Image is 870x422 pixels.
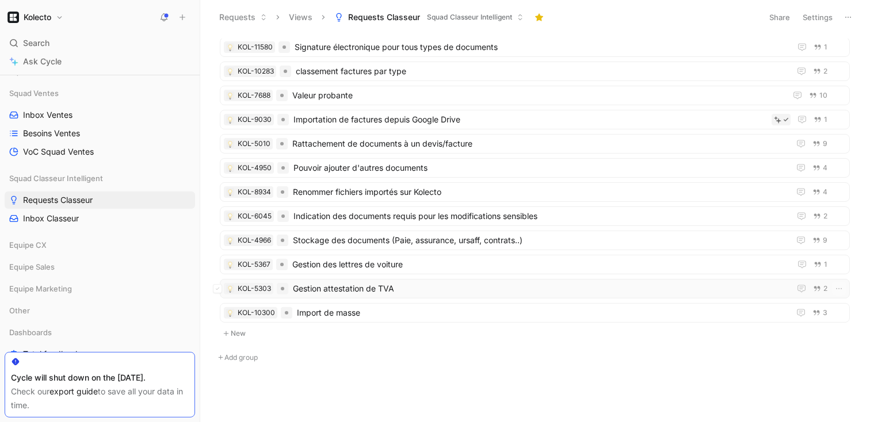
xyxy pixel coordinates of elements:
[226,236,234,244] button: 💡
[220,279,850,298] a: 💡KOL-5303Gestion attestation de TVA2
[811,65,830,78] button: 2
[226,260,234,268] button: 💡
[9,87,59,99] span: Squad Ventes
[295,40,786,54] span: Signature électronique pour tous types de documents
[24,12,51,22] h1: Kolecto
[220,255,850,274] a: 💡KOL-5367Gestion des lettres de voiture1
[5,143,195,160] a: VoC Squad Ventes
[9,327,52,338] span: Dashboards
[5,85,195,160] div: Squad VentesInbox VentesBesoins VentesVoC Squad Ventes
[293,282,785,296] span: Gestion attestation de TVA
[810,186,830,198] button: 4
[811,258,830,271] button: 1
[284,9,318,26] button: Views
[823,285,827,292] span: 2
[226,140,234,148] div: 💡
[9,172,103,184] span: Squad Classeur Intelligent
[238,41,273,53] div: KOL-11580
[227,44,234,51] img: 💡
[220,182,850,202] a: 💡KOL-8934Renommer fichiers importés sur Kolecto4
[23,55,62,68] span: Ask Cycle
[227,68,234,75] img: 💡
[5,106,195,124] a: Inbox Ventes
[5,280,195,301] div: Equipe Marketing
[5,125,195,142] a: Besoins Ventes
[238,90,270,101] div: KOL-7688
[819,92,827,99] span: 10
[807,89,830,102] button: 10
[226,67,234,75] button: 💡
[824,261,827,268] span: 1
[5,302,195,323] div: Other
[811,282,830,295] button: 2
[214,9,272,26] button: Requests
[220,110,850,129] a: 💡KOL-9030Importation de factures depuis Google Drive1
[823,68,827,75] span: 2
[226,188,234,196] button: 💡
[23,36,49,50] span: Search
[238,259,270,270] div: KOL-5367
[811,113,830,126] button: 1
[292,137,785,151] span: Rattachement de documents à un devis/facture
[226,116,234,124] button: 💡
[11,385,189,412] div: Check our to save all your data in time.
[238,138,270,149] div: KOL-5010
[293,161,785,175] span: Pouvoir ajouter d'autres documents
[238,186,271,198] div: KOL-8934
[226,285,234,293] div: 💡
[227,213,234,220] img: 💡
[5,210,195,227] a: Inbox Classeur
[238,235,271,246] div: KOL-4966
[227,189,234,196] img: 💡
[226,91,234,99] button: 💡
[238,162,272,174] div: KOL-4950
[23,109,72,121] span: Inbox Ventes
[5,170,195,227] div: Squad Classeur IntelligentRequests ClasseurInbox Classeur
[23,213,79,224] span: Inbox Classeur
[5,324,195,341] div: Dashboards
[5,236,195,254] div: Equipe CX
[824,116,827,123] span: 1
[5,258,195,279] div: Equipe Sales
[9,283,72,294] span: Equipe Marketing
[810,137,830,150] button: 9
[238,66,274,77] div: KOL-10283
[226,43,234,51] div: 💡
[238,307,275,319] div: KOL-10300
[824,44,827,51] span: 1
[227,93,234,99] img: 💡
[5,170,195,187] div: Squad Classeur Intelligent
[5,34,195,52] div: Search
[810,234,830,247] button: 9
[293,113,767,126] span: Importation de factures depuis Google Drive
[9,261,55,273] span: Equipe Sales
[5,9,66,25] button: KolectoKolecto
[220,37,850,57] a: 💡KOL-11580Signature électronique pour tous types de documents1
[292,89,781,102] span: Valeur probante
[238,210,272,222] div: KOL-6045
[226,309,234,317] div: 💡
[227,141,234,148] img: 💡
[823,309,827,316] span: 3
[226,212,234,220] button: 💡
[810,306,830,319] button: 3
[220,134,850,154] a: 💡KOL-5010Rattachement de documents à un devis/facture9
[823,140,827,147] span: 9
[823,213,827,220] span: 2
[5,258,195,275] div: Equipe Sales
[226,164,234,172] div: 💡
[292,258,786,271] span: Gestion des lettres de voiture
[227,262,234,268] img: 💡
[823,237,827,244] span: 9
[5,53,195,70] a: Ask Cycle
[214,351,856,365] button: Add group
[293,185,785,199] span: Renommer fichiers importés sur Kolecto
[9,239,47,251] span: Equipe CX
